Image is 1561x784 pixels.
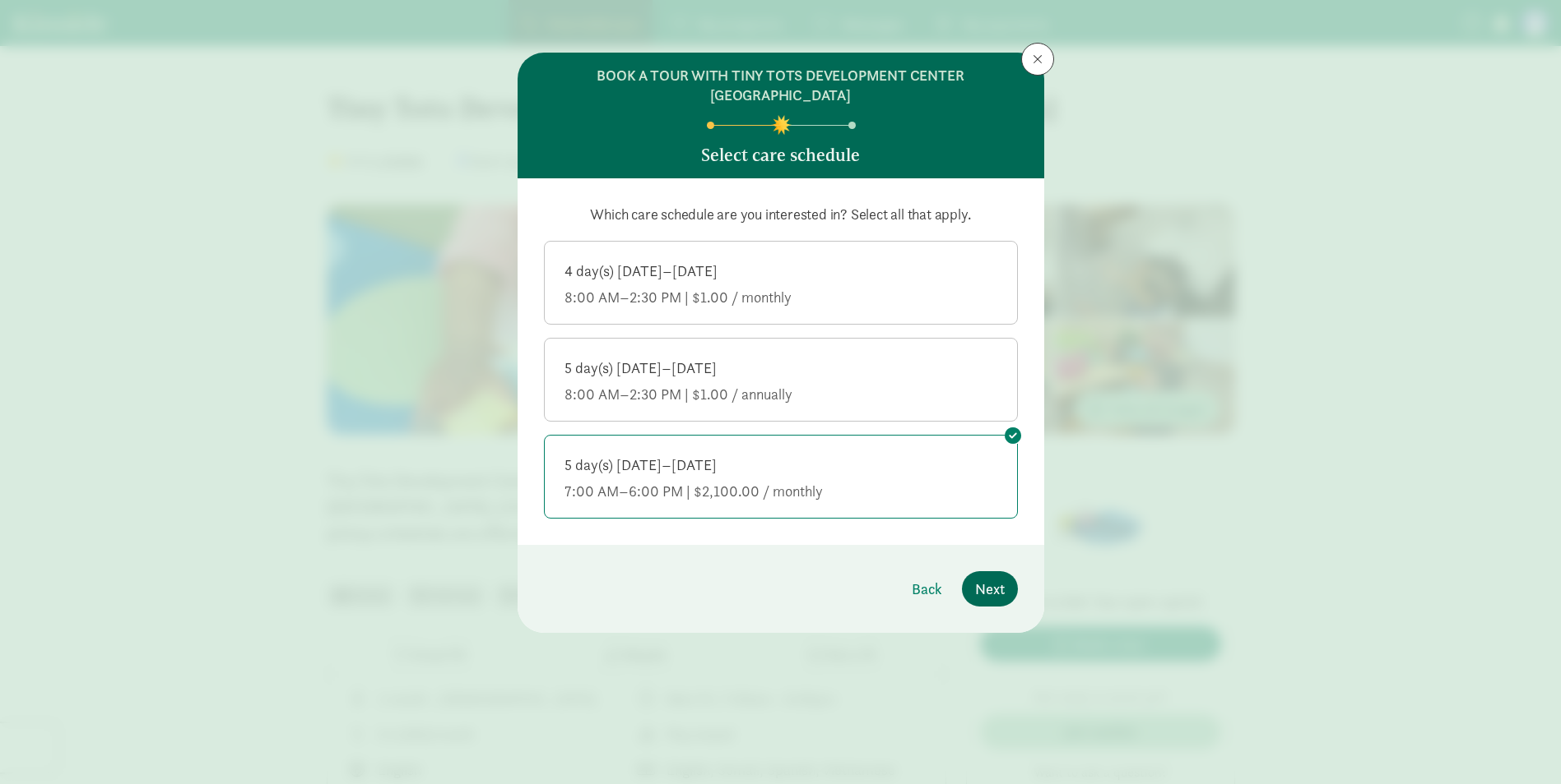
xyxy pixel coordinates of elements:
button: Next [962,571,1018,606]
div: 5 day(s) [DATE]–[DATE] [564,455,997,475]
div: 4 day(s) [DATE]–[DATE] [564,261,997,281]
div: 7:00 AM–6:00 PM | $2,100.00 / monthly [564,482,997,501]
p: Which care schedule are you interested in? Select all that apply. [544,205,1018,224]
div: 5 day(s) [DATE]–[DATE] [564,358,997,378]
h5: Select care schedule [701,145,860,165]
div: 8:00 AM–2:30 PM | $1.00 / annually [564,385,997,404]
span: Back [912,578,942,600]
span: Next [975,578,1005,600]
button: Back [899,571,955,606]
div: 8:00 AM–2:30 PM | $1.00 / monthly [564,288,997,307]
h6: BOOK A TOUR WITH TINY TOTS DEVELOPMENT CENTER [GEOGRAPHIC_DATA] [544,66,1018,105]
